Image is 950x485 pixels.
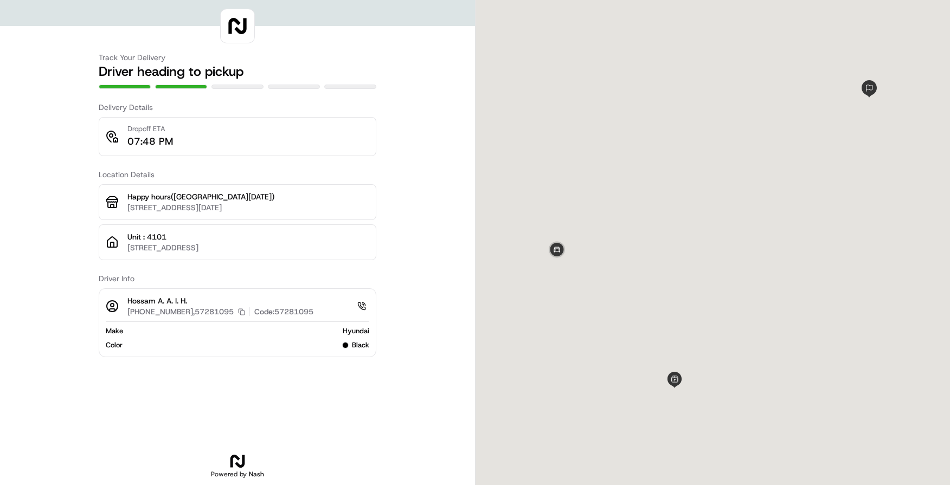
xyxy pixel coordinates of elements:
[211,470,264,478] h2: Powered by
[127,242,369,253] p: [STREET_ADDRESS]
[254,306,313,317] p: Code: 57281095
[127,306,234,317] p: [PHONE_NUMBER],57281095
[127,295,313,306] p: Hossam A. A. I. H.
[127,231,369,242] p: Unit : 4101
[127,134,173,149] p: 07:48 PM
[127,191,369,202] p: Happy hours([GEOGRAPHIC_DATA][DATE])
[99,102,376,113] h3: Delivery Details
[99,169,376,180] h3: Location Details
[99,63,376,80] h2: Driver heading to pickup
[249,470,264,478] span: Nash
[106,340,123,350] span: Color
[352,340,369,350] span: black
[99,52,376,63] h3: Track Your Delivery
[106,326,123,336] span: Make
[343,326,369,336] span: Hyundai
[99,273,376,284] h3: Driver Info
[127,202,369,213] p: [STREET_ADDRESS][DATE]
[127,124,173,134] p: Dropoff ETA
